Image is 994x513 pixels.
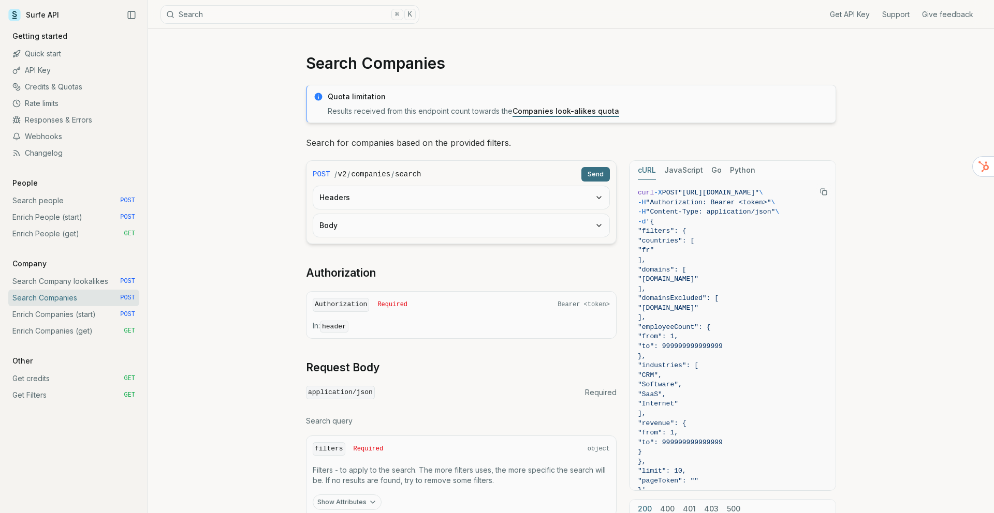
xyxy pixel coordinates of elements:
[8,387,139,403] a: Get Filters GET
[638,486,646,494] span: }'
[654,189,662,197] span: -X
[8,95,139,112] a: Rate limits
[638,333,678,340] span: "from": 1,
[124,230,135,238] span: GET
[638,381,682,388] span: "Software",
[646,218,654,225] span: '{
[678,189,759,197] span: "[URL][DOMAIN_NAME]"
[8,306,139,323] a: Enrich Companies (start) POST
[638,313,646,321] span: ],
[8,192,139,209] a: Search people POST
[638,256,646,264] span: ],
[306,416,617,426] p: Search query
[313,442,345,456] code: filters
[160,5,419,24] button: Search⌘K
[404,9,416,20] kbd: K
[120,310,135,319] span: POST
[120,294,135,302] span: POST
[8,370,139,387] a: Get credits GET
[638,410,646,417] span: ],
[638,342,723,350] span: "to": 999999999999999
[638,227,686,235] span: "filters": {
[306,386,375,400] code: application/json
[8,259,51,269] p: Company
[638,477,698,485] span: "pageToken": ""
[638,448,642,456] span: }
[391,169,394,179] span: /
[8,112,139,128] a: Responses & Errors
[120,277,135,285] span: POST
[638,429,678,436] span: "from": 1,
[351,169,390,179] code: companies
[638,161,656,180] button: cURL
[313,321,610,332] p: In:
[558,300,610,309] span: Bearer <token>
[638,323,710,331] span: "employeeCount": {
[8,62,139,79] a: API Key
[313,214,609,237] button: Body
[395,169,421,179] code: search
[313,298,369,312] code: Authorization
[638,371,662,379] span: "CRM",
[830,9,870,20] a: Get API Key
[8,290,139,306] a: Search Companies POST
[313,169,330,179] span: POST
[8,209,139,225] a: Enrich People (start) POST
[124,391,135,399] span: GET
[638,275,698,283] span: "[DOMAIN_NAME]"
[8,225,139,242] a: Enrich People (get) GET
[338,169,347,179] code: v2
[775,208,779,216] span: \
[759,189,763,197] span: \
[306,54,836,72] h1: Search Companies
[328,106,829,116] p: Results received from this endpoint count towards the
[638,419,686,427] span: "revenue": {
[313,465,610,486] p: Filters - to apply to the search. The more filters uses, the more specific the search will be. If...
[124,7,139,23] button: Collapse Sidebar
[8,46,139,62] a: Quick start
[646,208,776,216] span: "Content-Type: application/json"
[638,400,678,408] span: "Internet"
[313,494,382,510] button: Show Attributes
[638,208,646,216] span: -H
[638,304,698,312] span: "[DOMAIN_NAME]"
[8,7,59,23] a: Surfe API
[638,458,646,465] span: },
[664,161,703,180] button: JavaScript
[124,327,135,335] span: GET
[711,161,722,180] button: Go
[646,199,771,206] span: "Authorization: Bearer <token>"
[306,360,379,375] a: Request Body
[8,145,139,161] a: Changelog
[638,246,654,254] span: "fr"
[585,387,617,398] span: Required
[354,445,384,453] span: Required
[313,186,609,209] button: Headers
[306,135,836,150] p: Search for companies based on the provided filters.
[8,31,71,41] p: Getting started
[120,213,135,221] span: POST
[8,356,37,366] p: Other
[306,266,376,280] a: Authorization
[816,184,831,200] button: Copy Text
[638,266,686,274] span: "domains": [
[347,169,350,179] span: /
[771,199,775,206] span: \
[882,9,910,20] a: Support
[662,189,678,197] span: POST
[8,273,139,290] a: Search Company lookalikes POST
[391,9,403,20] kbd: ⌘
[638,294,719,302] span: "domainsExcluded": [
[638,237,694,245] span: "countries": [
[377,300,407,309] span: Required
[638,218,646,225] span: -d
[638,467,686,475] span: "limit": 10,
[922,9,973,20] a: Give feedback
[334,169,337,179] span: /
[638,199,646,206] span: -H
[328,92,829,102] p: Quota limitation
[124,374,135,383] span: GET
[638,285,646,293] span: ],
[513,107,619,115] a: Companies look-alikes quota
[588,445,610,453] span: object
